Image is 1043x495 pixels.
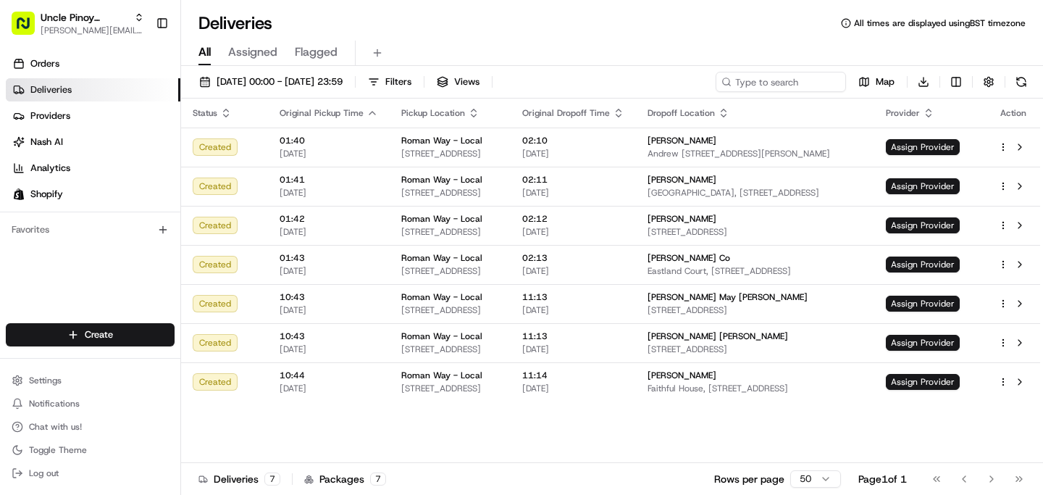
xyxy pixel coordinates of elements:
[6,218,175,241] div: Favorites
[401,252,482,264] span: Roman Way - Local
[648,135,716,146] span: [PERSON_NAME]
[648,148,863,159] span: Andrew [STREET_ADDRESS][PERSON_NAME]
[886,296,960,312] span: Assign Provider
[193,107,217,119] span: Status
[280,213,378,225] span: 01:42
[1011,72,1031,92] button: Refresh
[6,157,180,180] a: Analytics
[648,383,863,394] span: Faithful House, [STREET_ADDRESS]
[522,148,624,159] span: [DATE]
[30,57,59,70] span: Orders
[280,330,378,342] span: 10:43
[280,291,378,303] span: 10:43
[401,226,499,238] span: [STREET_ADDRESS]
[522,107,610,119] span: Original Dropoff Time
[280,174,378,186] span: 01:41
[6,463,175,483] button: Log out
[6,130,180,154] a: Nash AI
[198,472,280,486] div: Deliveries
[30,136,63,149] span: Nash AI
[295,43,338,61] span: Flagged
[280,344,378,355] span: [DATE]
[648,291,808,303] span: [PERSON_NAME] May [PERSON_NAME]
[522,213,624,225] span: 02:12
[522,265,624,277] span: [DATE]
[854,17,1026,29] span: All times are displayed using BST timezone
[41,10,128,25] button: Uncle Pinoy (Shopify)
[886,107,920,119] span: Provider
[193,72,349,92] button: [DATE] 00:00 - [DATE] 23:59
[401,135,482,146] span: Roman Way - Local
[522,174,624,186] span: 02:11
[648,304,863,316] span: [STREET_ADDRESS]
[280,148,378,159] span: [DATE]
[886,374,960,390] span: Assign Provider
[385,75,411,88] span: Filters
[648,187,863,199] span: [GEOGRAPHIC_DATA], [STREET_ADDRESS]
[886,139,960,155] span: Assign Provider
[648,213,716,225] span: [PERSON_NAME]
[30,162,70,175] span: Analytics
[29,421,82,433] span: Chat with us!
[401,148,499,159] span: [STREET_ADDRESS]
[30,109,70,122] span: Providers
[522,291,624,303] span: 11:13
[280,252,378,264] span: 01:43
[858,472,907,486] div: Page 1 of 1
[6,183,180,206] a: Shopify
[280,187,378,199] span: [DATE]
[648,265,863,277] span: Eastland Court, [STREET_ADDRESS]
[6,78,180,101] a: Deliveries
[522,135,624,146] span: 02:10
[998,107,1029,119] div: Action
[648,174,716,186] span: [PERSON_NAME]
[886,178,960,194] span: Assign Provider
[876,75,895,88] span: Map
[6,440,175,460] button: Toggle Theme
[401,187,499,199] span: [STREET_ADDRESS]
[6,52,180,75] a: Orders
[852,72,901,92] button: Map
[29,375,62,386] span: Settings
[522,330,624,342] span: 11:13
[6,417,175,437] button: Chat with us!
[29,444,87,456] span: Toggle Theme
[198,12,272,35] h1: Deliveries
[648,330,788,342] span: [PERSON_NAME] [PERSON_NAME]
[522,187,624,199] span: [DATE]
[280,135,378,146] span: 01:40
[304,472,386,486] div: Packages
[6,394,175,414] button: Notifications
[30,188,63,201] span: Shopify
[30,83,72,96] span: Deliveries
[522,252,624,264] span: 02:13
[41,25,144,36] button: [PERSON_NAME][EMAIL_ADDRESS][DOMAIN_NAME]
[454,75,479,88] span: Views
[714,472,784,486] p: Rows per page
[29,467,59,479] span: Log out
[401,344,499,355] span: [STREET_ADDRESS]
[198,43,211,61] span: All
[6,104,180,128] a: Providers
[6,6,150,41] button: Uncle Pinoy (Shopify)[PERSON_NAME][EMAIL_ADDRESS][DOMAIN_NAME]
[280,265,378,277] span: [DATE]
[522,226,624,238] span: [DATE]
[228,43,277,61] span: Assigned
[648,370,716,381] span: [PERSON_NAME]
[648,226,863,238] span: [STREET_ADDRESS]
[401,107,465,119] span: Pickup Location
[401,265,499,277] span: [STREET_ADDRESS]
[430,72,486,92] button: Views
[401,304,499,316] span: [STREET_ADDRESS]
[401,383,499,394] span: [STREET_ADDRESS]
[716,72,846,92] input: Type to search
[264,473,280,486] div: 7
[370,473,386,486] div: 7
[401,213,482,225] span: Roman Way - Local
[29,398,80,409] span: Notifications
[401,291,482,303] span: Roman Way - Local
[522,304,624,316] span: [DATE]
[886,257,960,273] span: Assign Provider
[886,335,960,351] span: Assign Provider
